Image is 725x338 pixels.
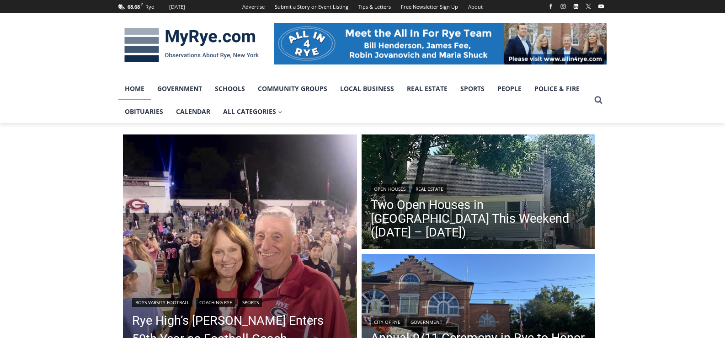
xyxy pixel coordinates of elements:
a: Boys Varsity Football [132,298,192,307]
a: Instagram [558,1,569,12]
a: Linkedin [570,1,581,12]
a: People [491,77,528,100]
a: Sports [454,77,491,100]
a: Local Business [334,77,400,100]
a: All Categories [217,100,289,123]
a: Police & Fire [528,77,586,100]
a: Obituaries [118,100,170,123]
span: F [141,2,143,7]
a: Coaching Rye [196,298,235,307]
nav: Primary Navigation [118,77,590,123]
span: 68.68 [128,3,140,10]
a: Facebook [545,1,556,12]
div: [DATE] [169,3,185,11]
a: Real Estate [400,77,454,100]
a: City of Rye [371,317,404,327]
a: Open Houses [371,184,409,193]
a: Read More Two Open Houses in Rye This Weekend (September 6 – 7) [362,134,596,252]
a: X [583,1,594,12]
img: 134-136 Dearborn Avenue [362,134,596,252]
div: Rye [145,3,154,11]
a: Two Open Houses in [GEOGRAPHIC_DATA] This Weekend ([DATE] – [DATE]) [371,198,586,239]
a: Government [407,317,446,327]
a: Sports [239,298,262,307]
div: | | [132,296,348,307]
a: Schools [208,77,251,100]
img: MyRye.com [118,21,265,69]
a: Community Groups [251,77,334,100]
a: YouTube [596,1,607,12]
div: | [371,316,586,327]
a: Real Estate [412,184,447,193]
a: Government [151,77,208,100]
img: All in for Rye [274,23,607,64]
span: All Categories [223,107,283,117]
div: | [371,182,586,193]
a: Calendar [170,100,217,123]
button: View Search Form [590,92,607,108]
a: Home [118,77,151,100]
